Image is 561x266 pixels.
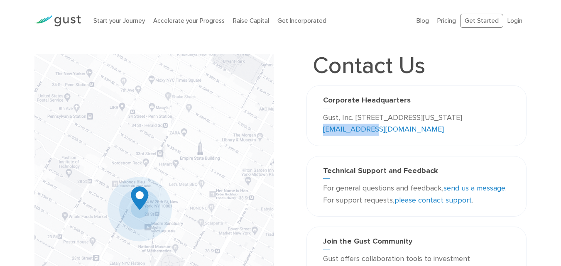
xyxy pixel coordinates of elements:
a: Pricing [437,17,456,24]
a: Get Incorporated [277,17,326,24]
a: please contact support [394,196,472,205]
h1: Contact Us [306,54,431,77]
h3: Technical Support and Feedback [323,166,510,179]
h3: Corporate Headquarters [323,96,510,108]
a: Blog [416,17,429,24]
a: [EMAIL_ADDRESS][DOMAIN_NAME] [323,125,444,134]
a: Accelerate your Progress [153,17,225,24]
a: Get Started [460,14,503,28]
a: send us a message [443,184,505,193]
a: Raise Capital [233,17,269,24]
a: Login [507,17,522,24]
a: Start your Journey [93,17,145,24]
img: Gust Logo [34,15,81,27]
p: For general questions and feedback, . For support requests, . [323,183,510,207]
p: Gust, Inc. [STREET_ADDRESS][US_STATE] [323,112,510,136]
h3: Join the Gust Community [323,237,510,249]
